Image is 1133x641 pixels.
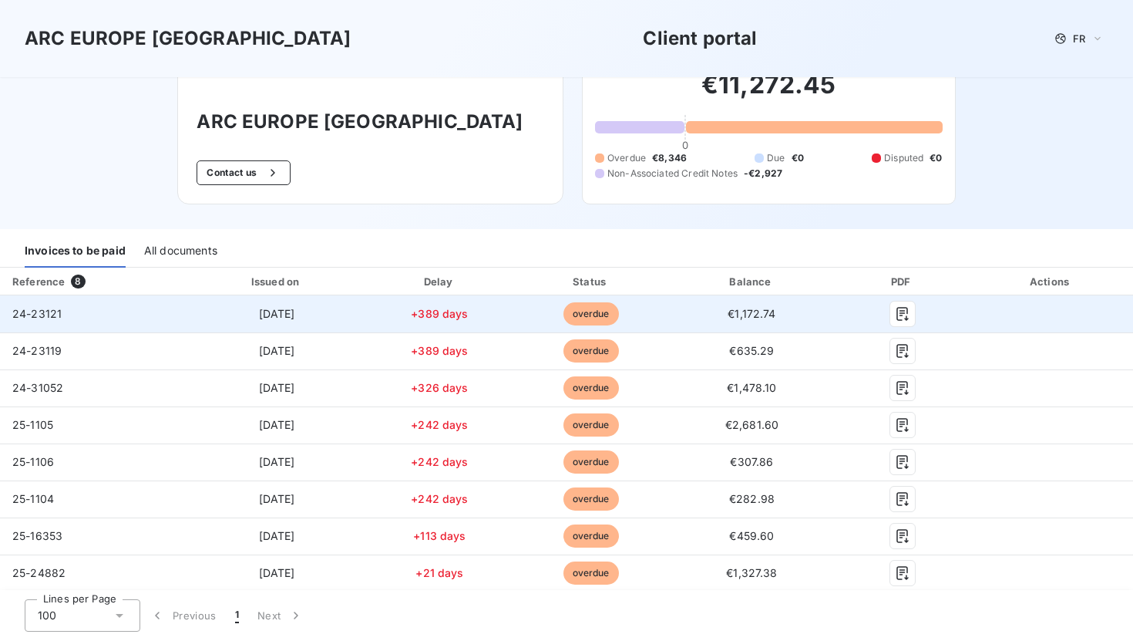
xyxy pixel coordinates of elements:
span: +242 days [411,418,468,431]
span: +242 days [411,492,468,505]
span: overdue [563,525,619,548]
span: +113 days [413,529,466,542]
span: 24-31052 [12,381,63,394]
div: PDF [839,274,966,289]
span: [DATE] [259,344,295,357]
span: [DATE] [259,418,295,431]
span: Due [767,151,785,165]
span: €1,478.10 [727,381,776,394]
span: +21 days [415,566,463,579]
span: Overdue [607,151,646,165]
span: +389 days [411,307,468,320]
span: [DATE] [259,492,295,505]
button: Previous [140,599,226,632]
span: [DATE] [259,529,295,542]
span: overdue [563,562,619,585]
span: 1 [235,608,239,623]
h2: €11,272.45 [595,69,943,116]
span: €2,681.60 [725,418,778,431]
div: Balance [671,274,833,289]
span: 25-24882 [12,566,66,579]
span: overdue [563,339,619,363]
span: FR [1073,32,1085,45]
div: Status [516,274,664,289]
div: Issued on [191,274,363,289]
span: Non-Associated Credit Notes [607,167,738,180]
span: 25-1104 [12,492,54,505]
button: Contact us [197,160,290,185]
span: overdue [563,376,619,400]
div: Actions [972,274,1130,289]
span: 8 [71,275,85,288]
span: [DATE] [259,381,295,394]
span: €1,172.74 [728,307,775,320]
span: €459.60 [729,529,774,542]
span: €0 [792,151,804,165]
span: 24-23119 [12,344,62,357]
h3: ARC EUROPE [GEOGRAPHIC_DATA] [25,25,351,52]
span: Disputed [884,151,923,165]
span: €8,346 [652,151,687,165]
div: All documents [144,235,217,268]
div: Invoices to be paid [25,235,126,268]
button: 1 [226,599,248,632]
div: Delay [368,274,510,289]
span: [DATE] [259,307,295,320]
div: Reference [12,275,65,288]
span: 25-16353 [12,529,62,542]
span: [DATE] [259,455,295,468]
button: Next [248,599,313,632]
span: €1,327.38 [726,566,777,579]
span: 25-1106 [12,455,54,468]
span: +242 days [411,455,468,468]
h3: ARC EUROPE [GEOGRAPHIC_DATA] [197,108,544,136]
span: 100 [38,608,56,623]
span: 0 [682,139,688,151]
span: €282.98 [729,492,775,505]
span: overdue [563,487,619,511]
span: €635.29 [729,344,774,357]
span: -€2,927 [744,167,782,180]
span: overdue [563,413,619,437]
span: €0 [930,151,942,165]
span: [DATE] [259,566,295,579]
span: +389 days [411,344,468,357]
span: 24-23121 [12,307,62,320]
span: +326 days [411,381,468,394]
span: €307.86 [730,455,773,468]
span: overdue [563,450,619,474]
span: overdue [563,302,619,326]
span: 25-1105 [12,418,53,431]
h3: Client portal [643,25,757,52]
